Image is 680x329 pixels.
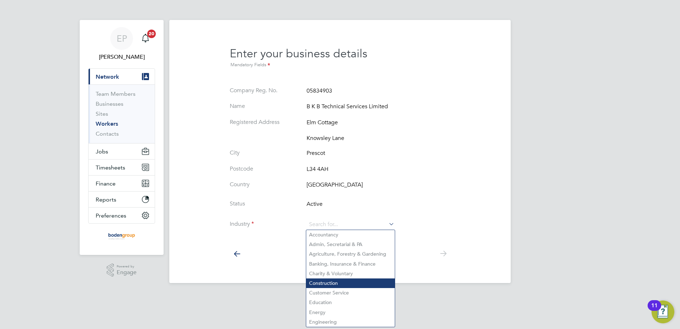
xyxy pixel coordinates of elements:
[307,182,363,189] span: [GEOGRAPHIC_DATA]
[96,90,136,97] a: Team Members
[652,301,674,323] button: Open Resource Center, 11 new notifications
[307,219,394,230] input: Search for...
[306,298,395,307] li: Education
[306,240,395,249] li: Admin, Secretarial & PA
[96,130,119,137] a: Contacts
[138,27,153,50] a: 20
[96,73,119,80] span: Network
[88,231,155,242] a: Go to home page
[306,308,395,317] li: Energy
[306,317,395,327] li: Engineering
[88,53,155,61] span: Eleanor Porter
[307,135,344,142] span: Knowsley Lane
[117,270,137,276] span: Engage
[147,30,156,38] span: 20
[306,288,395,298] li: Customer Service
[89,208,155,223] button: Preferences
[306,269,395,278] li: Charity & Voluntary
[80,20,164,255] nav: Main navigation
[307,200,323,208] span: Active
[89,84,155,143] div: Network
[107,263,137,277] a: Powered byEngage
[96,164,125,171] span: Timesheets
[651,305,658,315] div: 11
[89,69,155,84] button: Network
[230,87,301,94] label: Company Reg. No.
[307,150,325,157] span: Prescot
[96,196,116,203] span: Reports
[307,87,332,94] span: 05834903
[306,249,395,259] li: Agriculture, Forestry & Gardening
[230,119,301,126] label: Registered Address
[230,165,301,173] label: Postcode
[89,192,155,207] button: Reports
[307,119,338,126] span: Elm Cottage
[230,103,301,110] label: Name
[306,259,395,269] li: Banking, Insurance & Finance
[230,181,301,188] label: Country
[89,176,155,191] button: Finance
[306,278,395,288] li: Construction
[230,149,301,157] label: City
[307,166,329,173] span: L34 4AH
[230,31,450,84] h2: Enter your business details
[96,100,123,107] a: Businesses
[230,61,450,69] div: Mandatory Fields
[89,160,155,175] button: Timesheets
[230,220,301,228] label: Industry
[96,110,108,117] a: Sites
[230,200,301,208] label: Status
[306,230,395,240] li: Accountancy
[88,27,155,61] a: EP[PERSON_NAME]
[117,34,127,43] span: EP
[96,148,108,155] span: Jobs
[307,103,388,110] span: B K B Technical Services Limited
[106,231,138,242] img: boden-group-logo-retina.png
[96,180,116,187] span: Finance
[96,120,118,127] a: Workers
[117,263,137,270] span: Powered by
[89,143,155,159] button: Jobs
[96,212,126,219] span: Preferences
